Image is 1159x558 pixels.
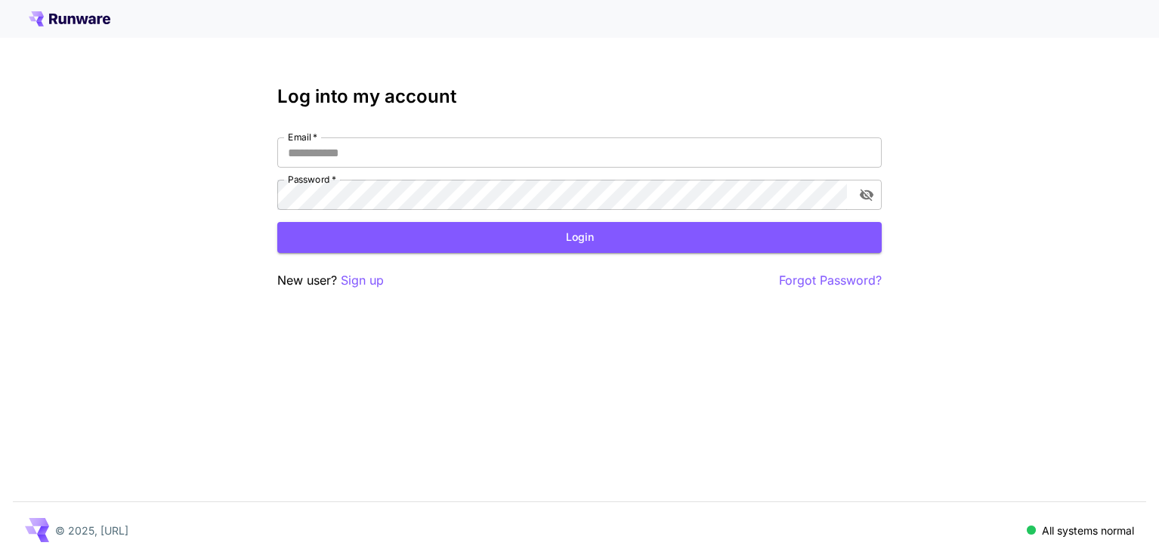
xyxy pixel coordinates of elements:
[277,222,882,253] button: Login
[1042,523,1134,538] p: All systems normal
[55,523,128,538] p: © 2025, [URL]
[277,271,384,290] p: New user?
[853,181,880,208] button: toggle password visibility
[277,86,882,107] h3: Log into my account
[288,131,317,143] label: Email
[341,271,384,290] button: Sign up
[288,173,336,186] label: Password
[779,271,882,290] button: Forgot Password?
